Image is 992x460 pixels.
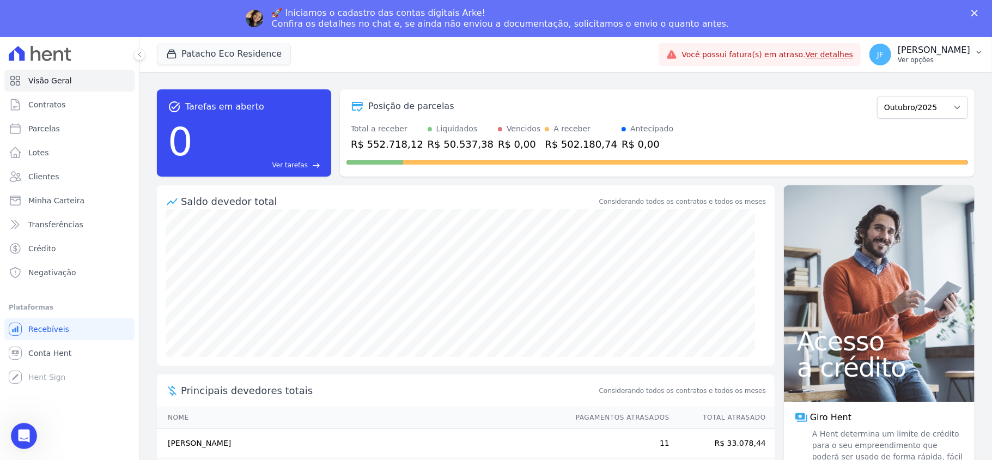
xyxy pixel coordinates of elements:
a: Transferências [4,214,135,235]
span: Recebíveis [28,324,69,335]
span: east [312,161,320,170]
div: 0 [168,113,193,170]
a: Lotes [4,142,135,164]
span: task_alt [168,100,181,113]
span: Acesso [797,328,961,354]
a: Crédito [4,238,135,259]
span: Contratos [28,99,65,110]
td: [PERSON_NAME] [157,429,565,458]
td: 11 [565,429,670,458]
a: Clientes [4,166,135,187]
div: Plataformas [9,301,130,314]
span: Crédito [28,243,56,254]
iframe: Intercom live chat [11,423,37,449]
span: Transferências [28,219,83,230]
div: Considerando todos os contratos e todos os meses [599,197,766,207]
p: [PERSON_NAME] [898,45,970,56]
span: Considerando todos os contratos e todos os meses [599,386,766,396]
span: Clientes [28,171,59,182]
img: Profile image for Adriane [246,10,263,27]
div: R$ 552.718,12 [351,137,423,152]
div: Antecipado [630,123,673,135]
div: Saldo devedor total [181,194,597,209]
th: Nome [157,407,565,429]
p: Ver opções [898,56,970,64]
a: Parcelas [4,118,135,140]
div: R$ 0,00 [622,137,673,152]
a: Ver detalhes [806,50,854,59]
span: Conta Hent [28,348,71,359]
div: Liquidados [436,123,478,135]
span: Visão Geral [28,75,72,86]
span: Negativação [28,267,76,278]
span: Você possui fatura(s) em atraso. [681,49,853,60]
a: Recebíveis [4,318,135,340]
a: Ver tarefas east [197,160,320,170]
span: JF [877,51,884,58]
a: Minha Carteira [4,190,135,211]
td: R$ 33.078,44 [670,429,775,458]
span: Tarefas em aberto [185,100,264,113]
span: a crédito [797,354,961,380]
a: Negativação [4,262,135,283]
div: R$ 50.537,38 [428,137,494,152]
div: R$ 0,00 [498,137,540,152]
div: R$ 502.180,74 [545,137,617,152]
a: Visão Geral [4,70,135,92]
div: 🚀 Iniciamos o cadastro das contas digitais Arke! Confira os detalhes no chat e, se ainda não envi... [272,8,729,29]
span: Ver tarefas [272,160,308,170]
span: Lotes [28,147,49,158]
div: Posição de parcelas [368,100,454,113]
div: Fechar [971,10,982,16]
th: Total Atrasado [670,407,775,429]
button: JF [PERSON_NAME] Ver opções [861,39,992,70]
a: Contratos [4,94,135,116]
div: A receber [553,123,591,135]
span: Minha Carteira [28,195,84,206]
span: Giro Hent [810,411,851,424]
button: Patacho Eco Residence [157,44,291,64]
a: Conta Hent [4,342,135,364]
span: Principais devedores totais [181,383,597,398]
span: Parcelas [28,123,60,134]
div: Total a receber [351,123,423,135]
th: Pagamentos Atrasados [565,407,670,429]
div: Vencidos [507,123,540,135]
